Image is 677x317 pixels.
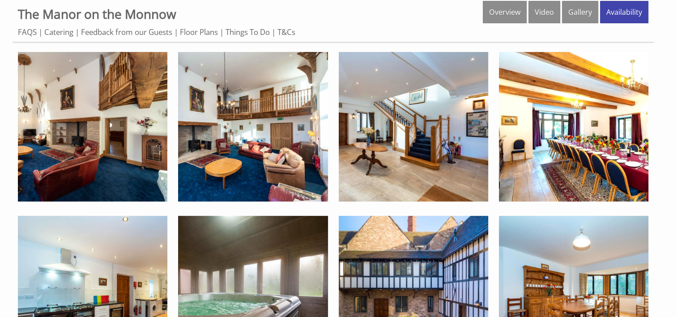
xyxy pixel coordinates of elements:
a: Floor Plans [180,27,218,37]
img: Lounge with the wow factor wood burner fireplace and mistral gallery hallway The Manor on the Mon... [178,52,328,201]
a: The Manor on the Monnow [18,5,176,22]
a: Catering [44,27,73,37]
img: Plenty of space for 24 guests to chill in the lounge with its huge arch window and oversized ston... [18,52,167,201]
a: Things To Do [226,27,270,37]
a: Video [528,1,560,23]
a: T&Cs [277,27,295,37]
a: Overview [483,1,527,23]
a: FAQS [18,27,37,37]
img: Wooden floor boards and beamed ceilings in the dining room at The Manor on the Monnow 11 bedroom ... [499,52,648,201]
a: Feedback from our Guests [81,27,172,37]
a: Availability [600,1,648,23]
img: Impressive hall and staircase in The Manor on the Monnow holiday accommodation Nr. Monmouth Monmo... [339,52,488,201]
a: Gallery [562,1,598,23]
